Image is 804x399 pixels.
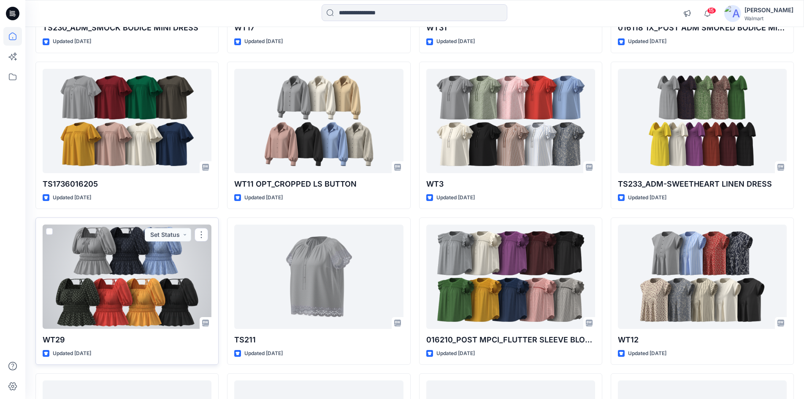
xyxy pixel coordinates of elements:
p: Updated [DATE] [628,349,666,358]
p: Updated [DATE] [53,193,91,202]
p: TS211 [234,334,403,346]
a: WT12 [618,225,787,329]
p: Updated [DATE] [628,37,666,46]
p: Updated [DATE] [628,193,666,202]
div: Walmart [744,15,793,22]
div: [PERSON_NAME] [744,5,793,15]
p: Updated [DATE] [53,37,91,46]
p: Updated [DATE] [436,37,475,46]
a: WT29 [43,225,211,329]
p: 016210_POST MPCI_FLUTTER SLEEVE BLOUSE [426,334,595,346]
img: avatar [724,5,741,22]
a: TS233_ADM-SWEETHEART LINEN DRESS [618,69,787,173]
p: Updated [DATE] [244,193,283,202]
p: WT12 [618,334,787,346]
p: WT31 [426,22,595,34]
p: Updated [DATE] [53,349,91,358]
a: TS211 [234,225,403,329]
p: TS230_ADM_SMOCK BODICE MINI DRESS [43,22,211,34]
span: 15 [707,7,716,14]
p: Updated [DATE] [436,349,475,358]
p: WT29 [43,334,211,346]
p: TS233_ADM-SWEETHEART LINEN DRESS [618,178,787,190]
a: 016210_POST MPCI_FLUTTER SLEEVE BLOUSE [426,225,595,329]
a: WT11 OPT_CROPPED LS BUTTON [234,69,403,173]
p: Updated [DATE] [436,193,475,202]
p: TS1736016205 [43,178,211,190]
p: Updated [DATE] [244,37,283,46]
p: WT11 OPT_CROPPED LS BUTTON [234,178,403,190]
p: 016118 1X_POST ADM SMOKED BODICE MIDI DRESS [618,22,787,34]
a: TS1736016205 [43,69,211,173]
p: WT17 [234,22,403,34]
p: WT3 [426,178,595,190]
p: Updated [DATE] [244,349,283,358]
a: WT3 [426,69,595,173]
